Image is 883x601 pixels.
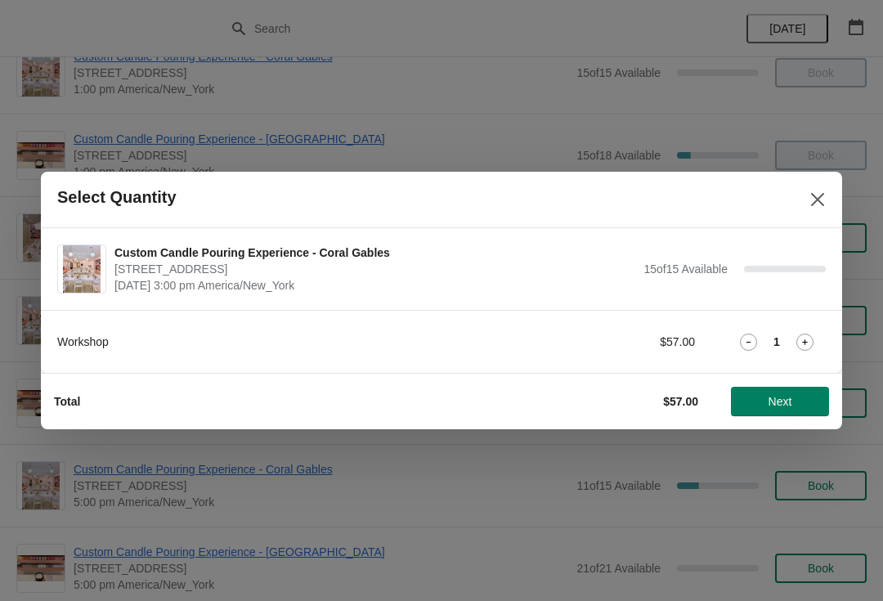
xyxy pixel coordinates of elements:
[803,185,832,214] button: Close
[769,395,792,408] span: Next
[114,261,635,277] span: [STREET_ADDRESS]
[114,244,635,261] span: Custom Candle Pouring Experience - Coral Gables
[114,277,635,294] span: [DATE] 3:00 pm America/New_York
[731,387,829,416] button: Next
[57,334,511,350] div: Workshop
[57,188,177,207] h2: Select Quantity
[54,395,80,408] strong: Total
[643,262,728,276] span: 15 of 15 Available
[663,395,698,408] strong: $57.00
[544,334,695,350] div: $57.00
[63,245,101,293] img: Custom Candle Pouring Experience - Coral Gables | 154 Giralda Avenue, Coral Gables, FL, USA | Sep...
[773,334,780,350] strong: 1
